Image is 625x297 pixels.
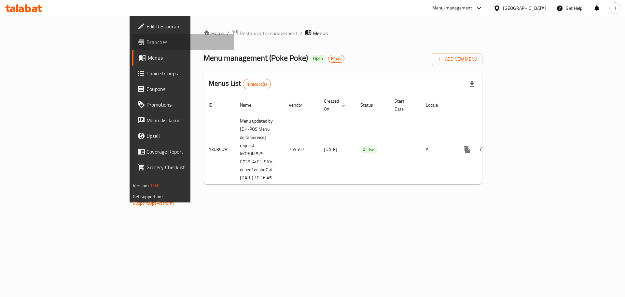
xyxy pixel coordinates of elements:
[132,112,234,128] a: Menu disclaimer
[146,22,229,30] span: Edit Restaurant
[475,142,491,157] button: Change Status
[203,95,527,185] table: enhanced table
[132,97,234,112] a: Promotions
[464,76,480,92] div: Export file
[146,163,229,171] span: Grocery Checklist
[284,115,319,184] td: 759557
[146,85,229,93] span: Coupons
[133,199,174,207] a: Support.OpsPlatform
[360,101,382,109] span: Status
[146,101,229,109] span: Promotions
[232,29,298,37] a: Restaurants management
[503,5,546,12] div: [GEOGRAPHIC_DATA]
[203,29,482,37] nav: breadcrumb
[132,128,234,144] a: Upsell
[146,38,229,46] span: Branches
[311,55,326,63] div: Open
[360,146,377,154] div: Active
[148,54,229,62] span: Menus
[459,142,475,157] button: more
[311,56,326,61] span: Open
[132,66,234,81] a: Choice Groups
[389,115,421,184] td: -
[432,53,482,65] button: Add New Menu
[146,132,229,140] span: Upsell
[209,79,271,89] h2: Menus List
[243,81,271,87] span: 1 record(s)
[289,101,311,109] span: Vendor
[150,181,160,190] span: 1.0.0
[132,19,234,34] a: Edit Restaurant
[132,144,234,159] a: Coverage Report
[432,4,472,12] div: Menu-management
[146,116,229,124] span: Menu disclaimer
[132,159,234,175] a: Grocery Checklist
[243,79,271,89] div: Total records count
[132,34,234,50] a: Branches
[240,29,298,37] span: Restaurants management
[235,115,284,184] td: Menu updated by [DH-POS Menu delta Service] request Id:730bf529-0738-4c01-9f0c-debee1eeabe7 at [D...
[437,55,477,63] span: Add New Menu
[615,5,616,12] span: J
[421,115,454,184] td: All
[360,146,377,154] span: Active
[203,51,308,65] span: Menu management ( Poke Poke )
[132,50,234,66] a: Menus
[313,29,328,37] span: Menus
[426,101,446,109] span: Locale
[300,29,302,37] li: /
[395,97,413,113] span: Start Date
[240,101,260,109] span: Name
[146,69,229,77] span: Choice Groups
[328,56,344,61] span: Kitopi
[146,148,229,156] span: Coverage Report
[132,81,234,97] a: Coupons
[324,145,337,154] span: [DATE]
[454,95,527,115] th: Actions
[209,101,221,109] span: ID
[133,181,149,190] span: Version:
[133,192,163,201] span: Get support on:
[324,97,347,113] span: Created On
